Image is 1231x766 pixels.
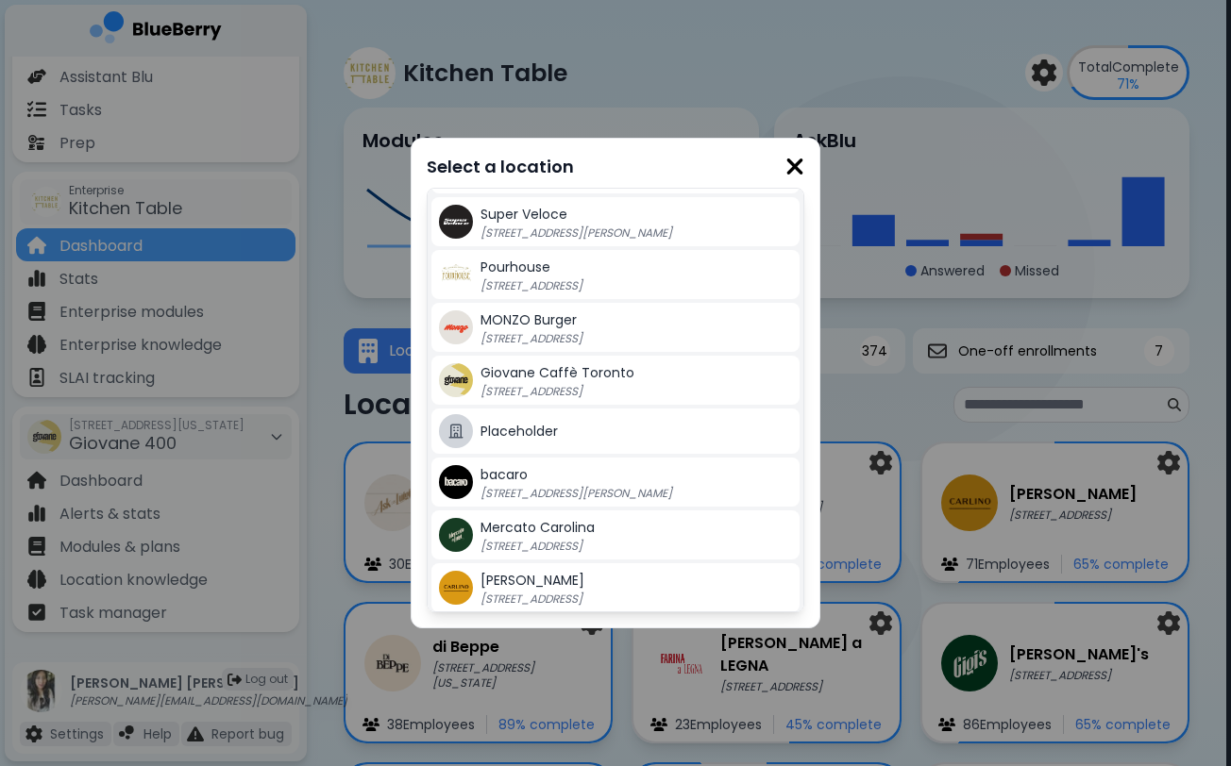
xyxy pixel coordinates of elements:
[481,384,717,399] p: [STREET_ADDRESS]
[481,310,577,329] span: MONZO Burger
[481,278,717,293] p: [STREET_ADDRESS]
[481,258,550,276] span: Pourhouse
[481,486,717,501] p: [STREET_ADDRESS][PERSON_NAME]
[439,571,473,605] img: company thumbnail
[439,205,473,239] img: company thumbnail
[481,331,717,346] p: [STREET_ADDRESS]
[481,518,595,537] span: Mercato Carolina
[481,465,528,484] span: bacaro
[439,363,473,397] img: company thumbnail
[439,518,473,552] img: company thumbnail
[439,465,473,499] img: company thumbnail
[481,205,567,224] span: Super Veloce
[481,422,558,441] span: Placeholder
[481,363,634,382] span: Giovane Caffè Toronto
[439,258,473,291] img: company thumbnail
[439,310,473,344] img: company thumbnail
[785,154,804,179] img: close icon
[481,539,717,554] p: [STREET_ADDRESS]
[481,225,717,241] p: [STREET_ADDRESS][PERSON_NAME]
[481,571,584,590] span: [PERSON_NAME]
[481,591,717,607] p: [STREET_ADDRESS]
[427,154,804,180] p: Select a location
